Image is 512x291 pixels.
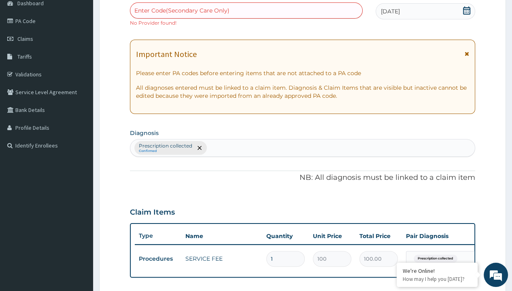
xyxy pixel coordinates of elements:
span: Claims [17,35,33,42]
span: remove selection option [196,144,203,152]
th: Pair Diagnosis [402,228,491,244]
p: Please enter PA codes before entering items that are not attached to a PA code [136,69,469,77]
td: Procedures [135,251,181,266]
small: No Provider found! [130,20,176,26]
textarea: Type your message and hit 'Enter' [4,200,154,228]
th: Name [181,228,262,244]
div: Chat with us now [42,45,136,56]
div: Minimize live chat window [133,4,152,23]
p: NB: All diagnosis must be linked to a claim item [130,173,475,183]
label: Diagnosis [130,129,159,137]
th: Unit Price [309,228,355,244]
p: All diagnoses entered must be linked to a claim item. Diagnosis & Claim Items that are visible bu... [136,84,469,100]
div: Enter Code(Secondary Care Only) [134,6,229,15]
span: We're online! [47,91,112,173]
td: SERVICE FEE [181,251,262,267]
div: We're Online! [403,267,472,274]
span: Tariffs [17,53,32,60]
img: d_794563401_company_1708531726252_794563401 [15,40,33,61]
th: Total Price [355,228,402,244]
h1: Important Notice [136,50,197,59]
span: [DATE] [381,7,400,15]
small: Confirmed [139,149,192,153]
span: Prescription collected [414,255,457,263]
p: Prescription collected [139,143,192,149]
th: Quantity [262,228,309,244]
th: Type [135,228,181,243]
h3: Claim Items [130,208,175,217]
p: How may I help you today? [403,276,472,283]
